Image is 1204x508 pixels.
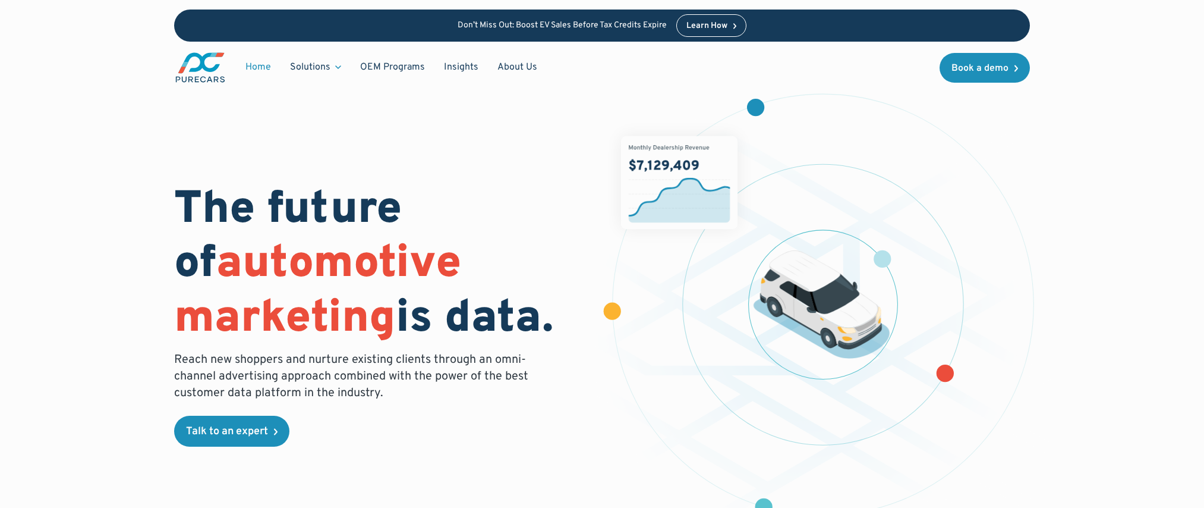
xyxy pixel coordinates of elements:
a: Insights [434,56,488,79]
div: Solutions [280,56,351,79]
p: Reach new shoppers and nurture existing clients through an omni-channel advertising approach comb... [174,352,535,402]
div: Solutions [290,61,330,74]
a: Home [236,56,280,79]
div: Learn How [686,22,727,30]
div: Talk to an expert [186,427,268,437]
div: Book a demo [951,64,1008,73]
img: illustration of a vehicle [754,250,890,359]
img: chart showing monthly dealership revenue of $7m [621,136,738,230]
h1: The future of is data. [174,184,588,347]
p: Don’t Miss Out: Boost EV Sales Before Tax Credits Expire [458,21,667,31]
a: Learn How [676,14,747,37]
span: automotive marketing [174,236,461,347]
a: main [174,51,226,84]
a: Book a demo [940,53,1030,83]
a: About Us [488,56,547,79]
img: purecars logo [174,51,226,84]
a: Talk to an expert [174,416,289,447]
a: OEM Programs [351,56,434,79]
